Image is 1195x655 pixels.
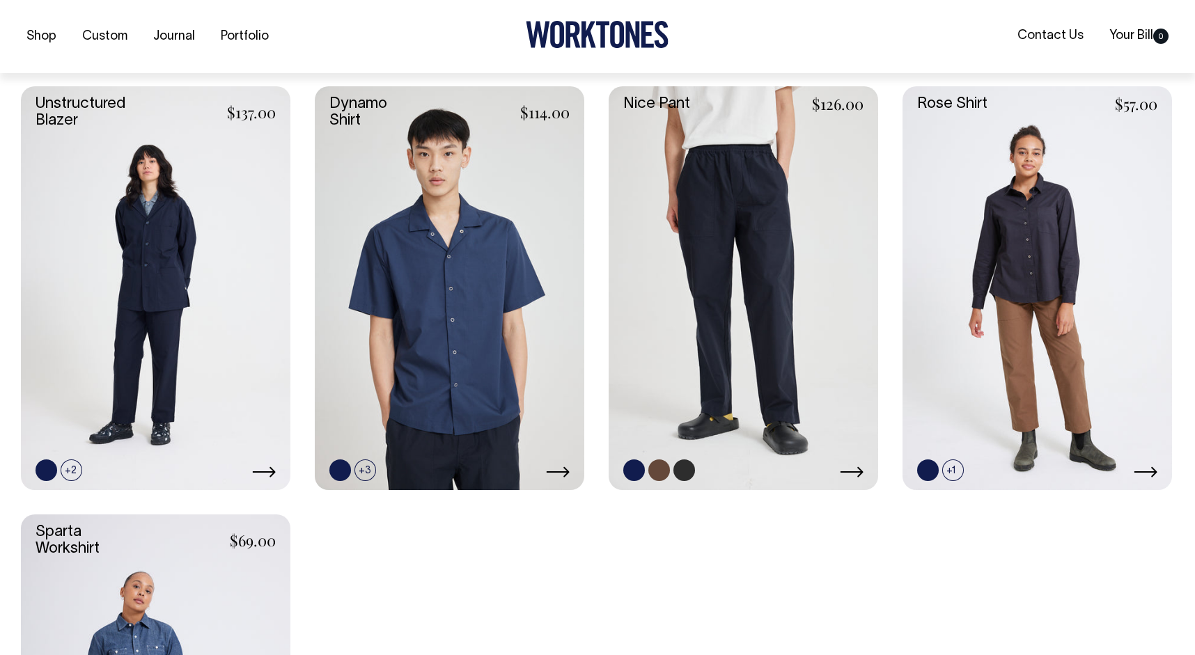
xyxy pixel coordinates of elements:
a: Contact Us [1012,24,1089,47]
span: +2 [61,459,82,481]
a: Shop [21,25,62,48]
a: Portfolio [215,25,274,48]
a: Journal [148,25,201,48]
span: +3 [354,459,376,481]
a: Custom [77,25,133,48]
span: 0 [1153,29,1169,44]
a: Your Bill0 [1104,24,1174,47]
span: +1 [942,459,964,481]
